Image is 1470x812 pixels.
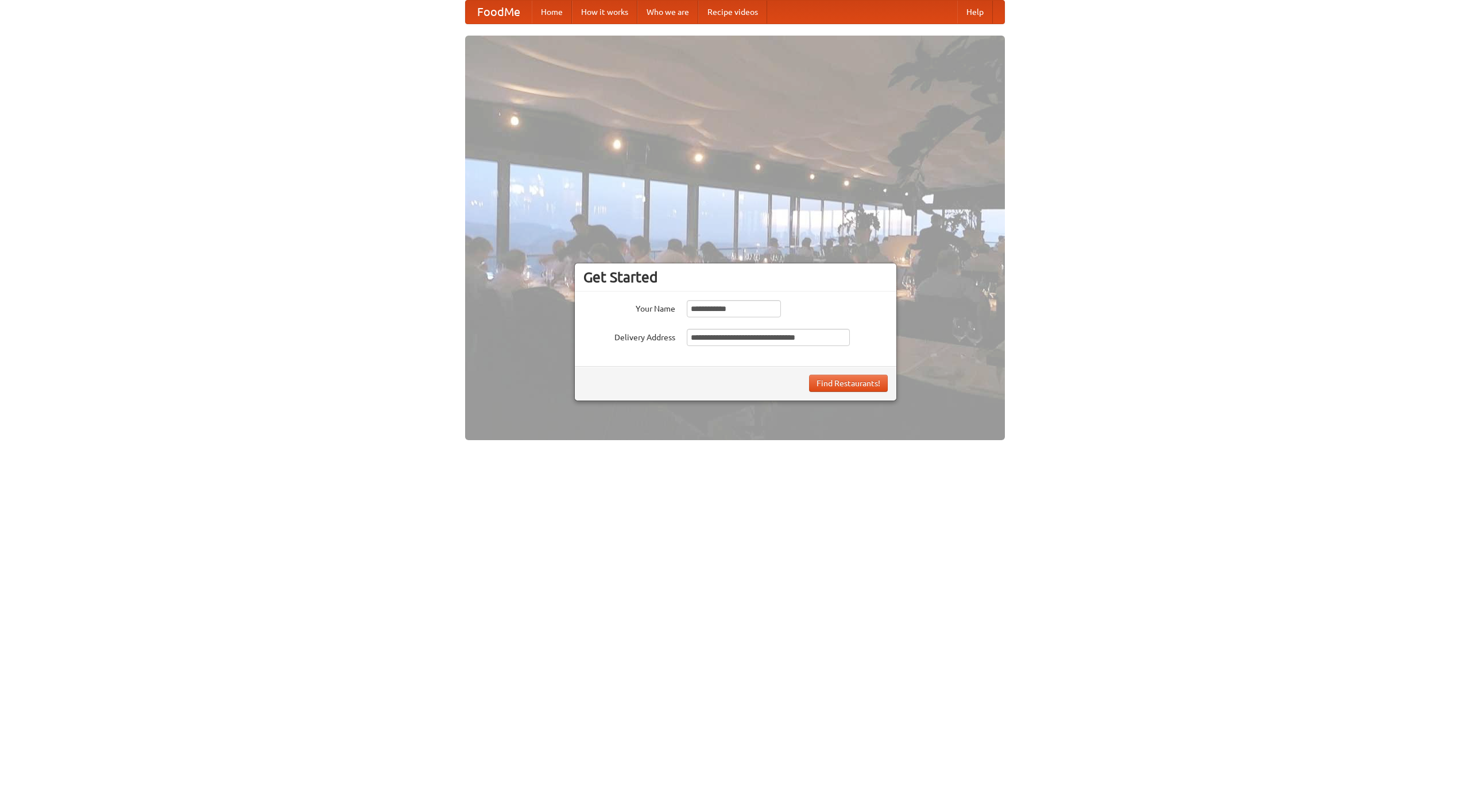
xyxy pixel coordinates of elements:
label: Your Name [583,300,675,314]
button: Find Restaurants! [809,375,888,392]
h3: Get Started [583,269,888,286]
a: Who we are [637,1,698,24]
label: Delivery Address [583,329,675,343]
a: How it works [572,1,637,24]
a: FoodMe [466,1,532,24]
a: Help [957,1,993,24]
a: Recipe videos [698,1,767,24]
a: Home [532,1,572,24]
